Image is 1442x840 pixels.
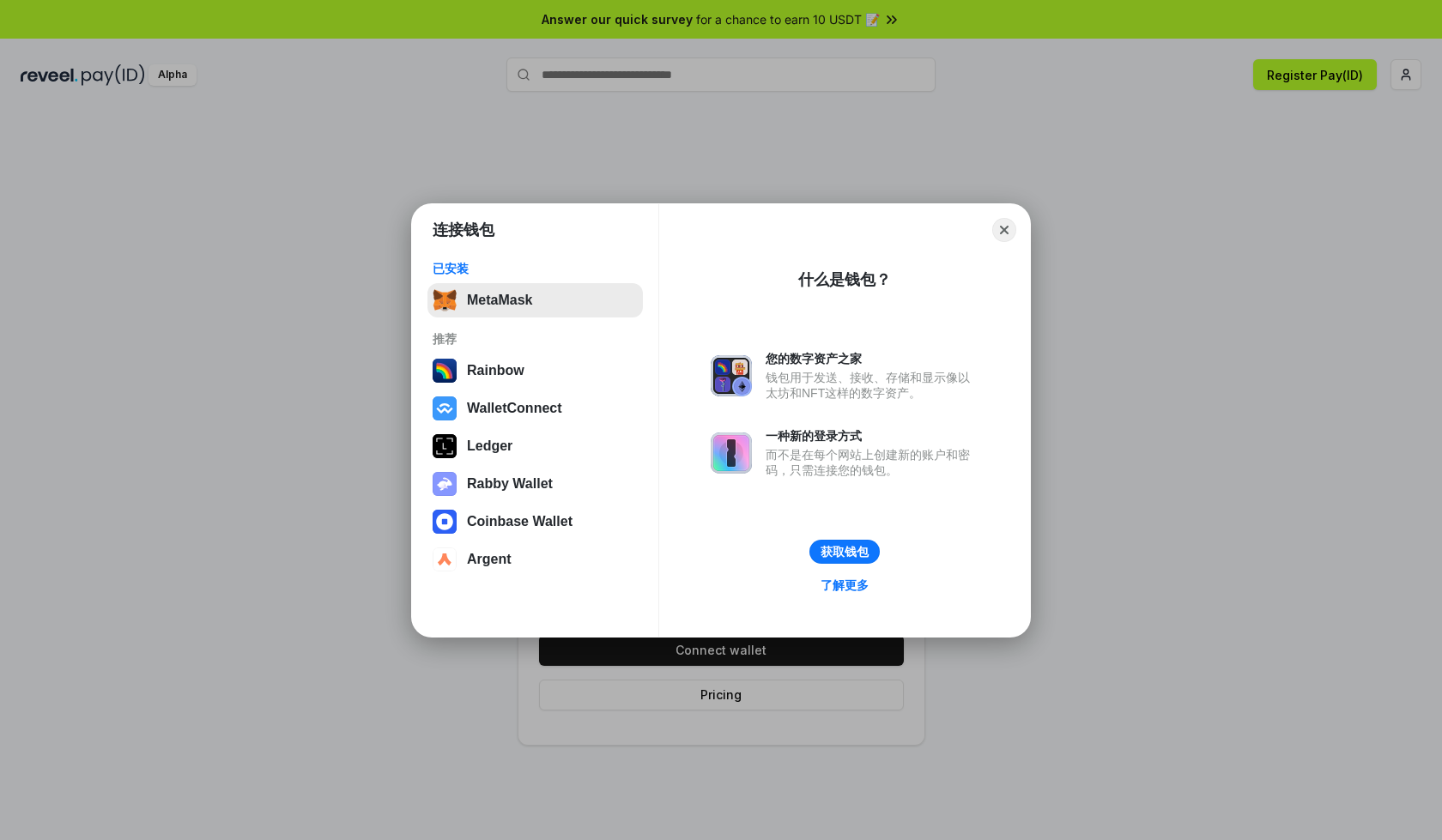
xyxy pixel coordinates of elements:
[766,447,978,478] div: 而不是在每个网站上创建新的账户和密码，只需连接您的钱包。
[433,396,457,420] img: svg+xml,%3Csvg%20width%3D%2228%22%20height%3D%2228%22%20viewBox%3D%220%200%2028%2028%22%20fill%3D...
[467,476,553,492] div: Rabby Wallet
[467,401,562,416] div: WalletConnect
[711,355,752,396] img: svg+xml,%3Csvg%20xmlns%3D%22http%3A%2F%2Fwww.w3.org%2F2000%2Fsvg%22%20fill%3D%22none%22%20viewBox...
[809,540,880,564] button: 获取钱包
[810,574,879,596] a: 了解更多
[427,283,643,317] button: MetaMask
[433,434,457,458] img: svg+xml,%3Csvg%20xmlns%3D%22http%3A%2F%2Fwww.w3.org%2F2000%2Fsvg%22%20width%3D%2228%22%20height%3...
[467,363,524,378] div: Rainbow
[711,432,752,474] img: svg+xml,%3Csvg%20xmlns%3D%22http%3A%2F%2Fwww.w3.org%2F2000%2Fsvg%22%20fill%3D%22none%22%20viewBox...
[766,370,978,401] div: 钱包用于发送、接收、存储和显示像以太坊和NFT这样的数字资产。
[433,261,638,276] div: 已安装
[467,293,532,308] div: MetaMask
[821,544,869,559] div: 获取钱包
[427,505,643,539] button: Coinbase Wallet
[433,220,494,240] h1: 连接钱包
[433,547,457,571] img: svg+xml,%3Csvg%20width%3D%2228%22%20height%3D%2228%22%20viewBox%3D%220%200%2028%2028%22%20fill%3D...
[992,218,1016,242] button: Close
[467,514,573,529] div: Coinbase Wallet
[798,269,891,290] div: 什么是钱包？
[427,429,643,463] button: Ledger
[433,288,457,312] img: svg+xml,%3Csvg%20fill%3D%22none%22%20height%3D%2233%22%20viewBox%3D%220%200%2035%2033%22%20width%...
[427,467,643,501] button: Rabby Wallet
[433,510,457,534] img: svg+xml,%3Csvg%20width%3D%2228%22%20height%3D%2228%22%20viewBox%3D%220%200%2028%2028%22%20fill%3D...
[467,552,512,567] div: Argent
[427,354,643,388] button: Rainbow
[427,542,643,577] button: Argent
[433,331,638,347] div: 推荐
[821,577,869,593] div: 了解更多
[467,438,512,454] div: Ledger
[433,472,457,496] img: svg+xml,%3Csvg%20xmlns%3D%22http%3A%2F%2Fwww.w3.org%2F2000%2Fsvg%22%20fill%3D%22none%22%20viewBox...
[766,428,978,444] div: 一种新的登录方式
[766,351,978,366] div: 您的数字资产之家
[433,359,457,383] img: svg+xml,%3Csvg%20width%3D%22120%22%20height%3D%22120%22%20viewBox%3D%220%200%20120%20120%22%20fil...
[427,391,643,426] button: WalletConnect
